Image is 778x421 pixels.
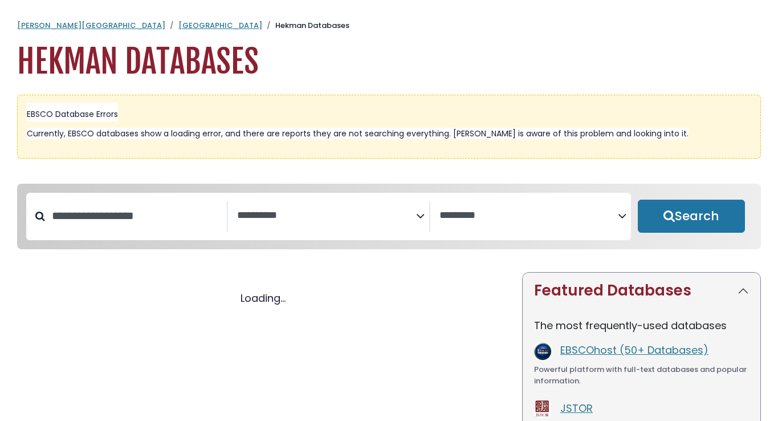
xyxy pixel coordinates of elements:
[638,200,745,233] button: Submit for Search Results
[560,401,593,415] a: JSTOR
[439,210,618,222] textarea: Search
[17,184,761,250] nav: Search filters
[27,108,118,120] span: EBSCO Database Errors
[45,207,227,225] input: Search database by title or keyword
[17,43,761,81] h1: Hekman Databases
[27,128,689,139] span: Currently, EBSCO databases show a loading error, and there are reports they are not searching eve...
[534,364,749,386] div: Powerful platform with full-text databases and popular information.
[534,318,749,333] p: The most frequently-used databases
[523,273,760,309] button: Featured Databases
[17,20,165,31] a: [PERSON_NAME][GEOGRAPHIC_DATA]
[237,210,416,222] textarea: Search
[178,20,262,31] a: [GEOGRAPHIC_DATA]
[17,20,761,31] nav: breadcrumb
[560,343,708,357] a: EBSCOhost (50+ Databases)
[17,290,508,306] div: Loading...
[262,20,349,31] li: Hekman Databases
